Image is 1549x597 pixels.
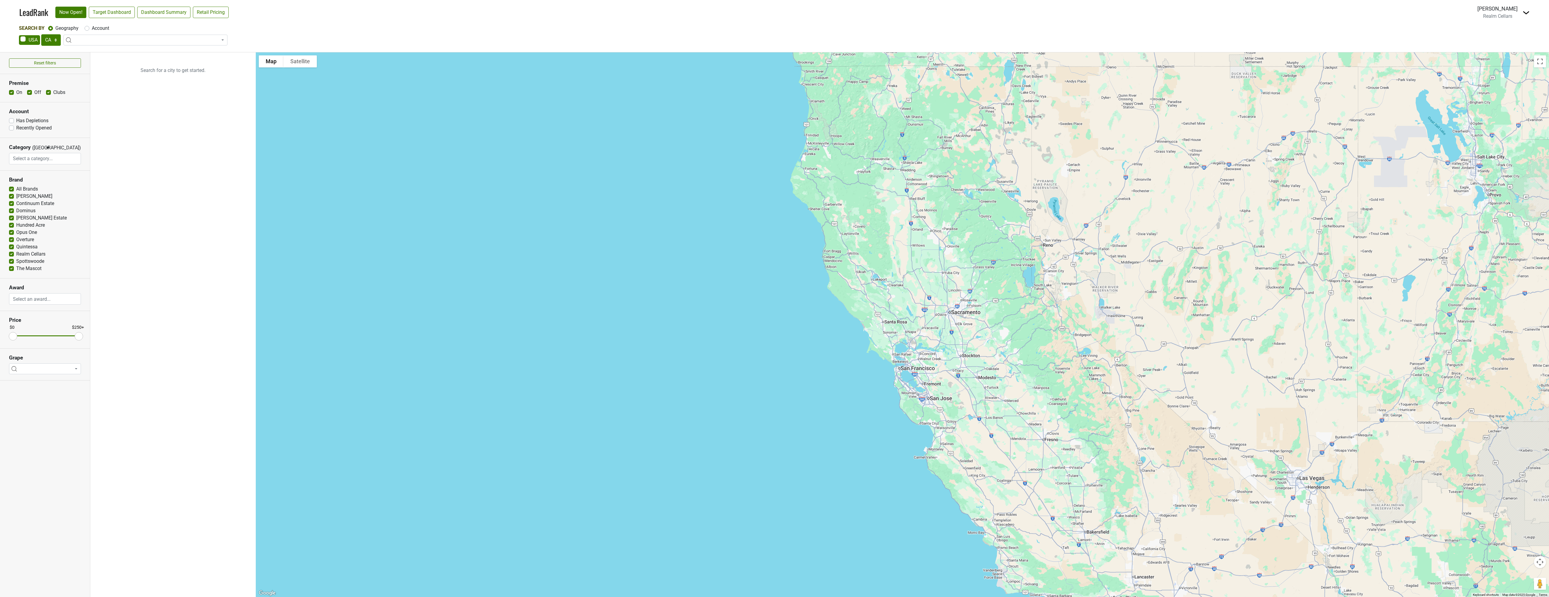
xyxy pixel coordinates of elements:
[9,355,81,361] h3: Grape
[10,325,14,331] div: $0
[1473,593,1499,597] button: Keyboard shortcuts
[92,25,109,32] label: Account
[1477,5,1518,13] div: [PERSON_NAME]
[257,589,277,597] a: Open this area in Google Maps (opens a new window)
[19,6,48,19] a: LeadRank
[1539,593,1547,596] a: Terms
[34,89,41,96] label: Off
[89,7,135,18] a: Target Dashboard
[283,55,317,67] button: Show satellite imagery
[16,124,52,132] label: Recently Opened
[16,229,37,236] label: Opus One
[1534,578,1546,590] button: Drag Pegman onto the map to open Street View
[55,7,86,18] a: Now Open!
[9,317,81,323] h3: Price
[16,207,36,214] label: Dominus
[46,145,50,151] span: ▼
[1523,9,1530,16] img: Dropdown Menu
[19,25,45,31] span: Search By
[9,58,81,68] button: Reset filters
[16,250,45,258] label: Realm Cellars
[9,108,81,115] h3: Account
[16,193,52,200] label: [PERSON_NAME]
[193,7,229,18] a: Retail Pricing
[9,144,31,151] h3: Category
[72,325,84,331] div: $250+
[9,177,81,183] h3: Brand
[16,265,42,272] label: The Mascot
[259,55,283,67] button: Show street map
[1534,55,1546,67] button: Toggle fullscreen view
[9,293,80,305] input: Select an award...
[16,200,54,207] label: Continuum Estate
[1483,13,1512,19] span: Realm Cellars
[53,89,65,96] label: Clubs
[9,153,80,164] input: Select a category...
[16,214,67,222] label: [PERSON_NAME] Estate
[16,117,48,124] label: Has Depletions
[16,185,38,193] label: All Brands
[9,80,81,86] h3: Premise
[137,7,190,18] a: Dashboard Summary
[16,243,38,250] label: Quintessa
[257,589,277,597] img: Google
[1534,556,1546,568] button: Map camera controls
[55,25,79,32] label: Geography
[16,258,44,265] label: Spottswoode
[16,236,34,243] label: Overture
[90,52,256,89] p: Search for a city to get started.
[16,222,45,229] label: Hundred Acre
[16,89,22,96] label: On
[32,144,44,153] span: ([GEOGRAPHIC_DATA])
[1502,593,1535,596] span: Map data ©2025 Google
[9,285,81,291] h3: Award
